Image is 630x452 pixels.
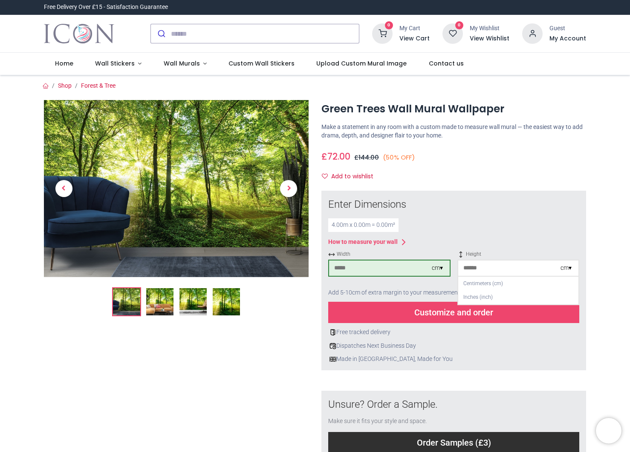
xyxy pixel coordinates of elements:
[470,24,509,33] div: My Wishlist
[442,30,463,37] a: 0
[432,264,443,272] div: cm ▾
[358,153,379,162] span: 144.00
[321,102,586,116] h1: Green Trees Wall Mural Wallpaper
[44,22,114,46] img: Icon Wall Stickers
[407,3,586,11] iframe: Customer reviews powered by Trustpilot
[228,59,295,68] span: Custom Wall Stickers
[146,288,173,315] img: WS-42814-02
[55,180,72,197] span: Previous
[280,180,297,197] span: Next
[164,59,200,68] span: Wall Murals
[179,288,207,315] img: WS-42814-03
[470,34,509,43] a: View Wishlist
[151,24,171,43] button: Submit
[549,24,586,33] div: Guest
[113,288,140,315] img: Green Trees Wall Mural Wallpaper
[316,59,407,68] span: Upload Custom Mural Image
[44,22,114,46] a: Logo of Icon Wall Stickers
[153,53,218,75] a: Wall Murals
[399,34,430,43] a: View Cart
[458,277,579,291] div: Centimeters (cm)
[95,59,135,68] span: Wall Stickers
[44,3,168,11] div: Free Delivery Over £15 - Satisfaction Guarantee
[328,398,579,412] div: Unsure? Order a Sample.
[457,251,580,258] span: Height
[329,356,336,363] img: uk
[328,328,579,337] div: Free tracked delivery
[328,302,579,323] div: Customize and order
[596,418,621,443] iframe: Brevo live chat
[213,288,240,315] img: WS-42814-04
[81,82,116,89] a: Forest & Tree
[429,59,464,68] span: Contact us
[321,123,586,140] p: Make a statement in any room with a custom made to measure wall mural — the easiest way to add dr...
[327,150,350,163] span: 72.00
[458,290,579,304] div: Inches (inch)
[84,53,153,75] a: Wall Stickers
[328,417,579,426] div: Make sure it fits your style and space.
[383,153,415,162] small: (50% OFF)
[328,197,579,212] div: Enter Dimensions
[399,24,430,33] div: My Cart
[455,21,463,29] sup: 0
[269,127,309,251] a: Next
[385,21,393,29] sup: 0
[328,355,579,363] div: Made in [GEOGRAPHIC_DATA], Made for You
[549,34,586,43] a: My Account
[328,283,579,302] div: Add 5-10cm of extra margin to your measurements.
[44,127,84,251] a: Previous
[561,264,572,272] div: cm ▾
[354,153,379,162] span: £
[328,238,398,246] div: How to measure your wall
[58,82,72,89] a: Shop
[321,150,350,163] span: £
[55,59,73,68] span: Home
[321,169,381,184] button: Add to wishlistAdd to wishlist
[328,251,451,258] span: Width
[44,100,309,277] img: Green Trees Wall Mural Wallpaper
[322,173,328,179] i: Add to wishlist
[328,218,399,232] div: 4.00 m x 0.00 m = 0.00 m²
[328,342,579,350] div: Dispatches Next Business Day
[372,30,393,37] a: 0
